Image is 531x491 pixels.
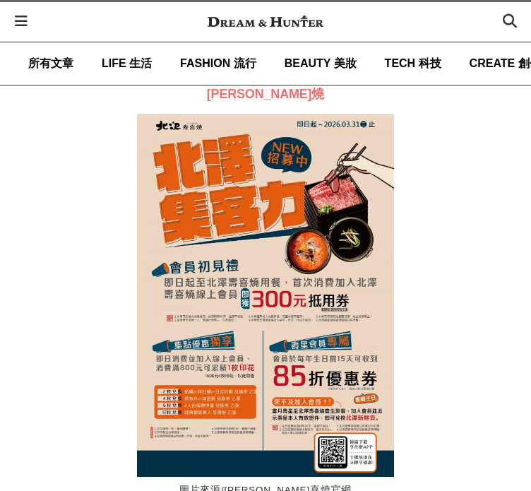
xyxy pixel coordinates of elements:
[180,42,256,85] a: FASHION 流行
[207,87,325,101] span: [PERSON_NAME]燒
[102,57,152,69] span: LIFE 生活
[102,42,152,85] a: LIFE 生活
[201,8,330,34] img: Dream & Hunter
[137,114,394,478] img: 2025生日優惠餐廳，9月壽星優惠慶祝生日訂起來，當月壽星優惠&當日壽星免費一次看
[28,57,73,69] span: 所有文章
[285,42,357,85] a: BEAUTY 美妝
[385,42,441,85] a: TECH 科技
[180,57,256,69] span: FASHION 流行
[285,57,357,69] span: BEAUTY 美妝
[385,57,441,69] span: TECH 科技
[28,42,73,85] a: 所有文章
